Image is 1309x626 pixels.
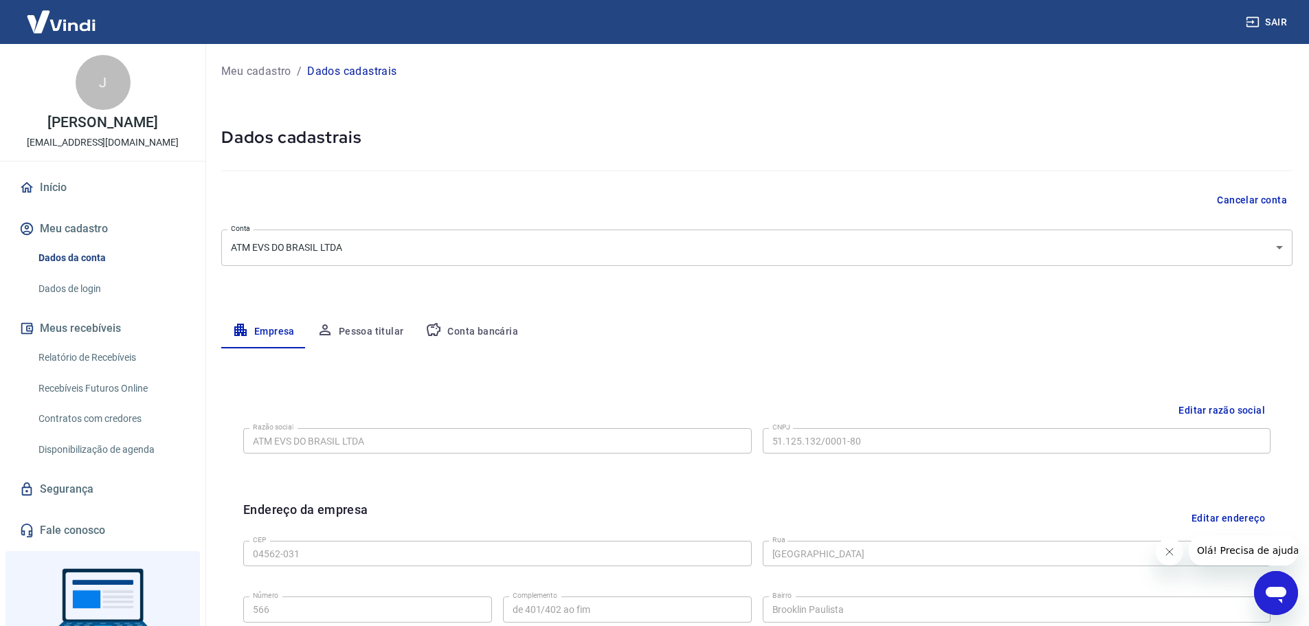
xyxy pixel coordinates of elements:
[243,500,368,535] h6: Endereço da empresa
[221,63,291,80] a: Meu cadastro
[772,535,785,545] label: Rua
[307,63,396,80] p: Dados cadastrais
[306,315,415,348] button: Pessoa titular
[76,55,131,110] div: J
[33,375,189,403] a: Recebíveis Futuros Online
[16,214,189,244] button: Meu cadastro
[33,344,189,372] a: Relatório de Recebíveis
[33,405,189,433] a: Contratos com credores
[16,1,106,43] img: Vindi
[47,115,157,130] p: [PERSON_NAME]
[221,230,1293,266] div: ATM EVS DO BRASIL LTDA
[772,590,792,601] label: Bairro
[221,315,306,348] button: Empresa
[772,422,790,432] label: CNPJ
[297,63,302,80] p: /
[221,126,1293,148] h5: Dados cadastrais
[253,535,266,545] label: CEP
[414,315,529,348] button: Conta bancária
[231,223,250,234] label: Conta
[253,590,278,601] label: Número
[33,436,189,464] a: Disponibilização de agenda
[1156,538,1183,566] iframe: Fechar mensagem
[1211,188,1293,213] button: Cancelar conta
[1173,398,1271,423] button: Editar razão social
[33,275,189,303] a: Dados de login
[27,135,179,150] p: [EMAIL_ADDRESS][DOMAIN_NAME]
[513,590,557,601] label: Complemento
[33,244,189,272] a: Dados da conta
[1186,500,1271,535] button: Editar endereço
[16,313,189,344] button: Meus recebíveis
[1243,10,1293,35] button: Sair
[253,422,293,432] label: Razão social
[16,172,189,203] a: Início
[1254,571,1298,615] iframe: Botão para abrir a janela de mensagens
[16,515,189,546] a: Fale conosco
[8,10,115,21] span: Olá! Precisa de ajuda?
[16,474,189,504] a: Segurança
[1189,535,1298,566] iframe: Mensagem da empresa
